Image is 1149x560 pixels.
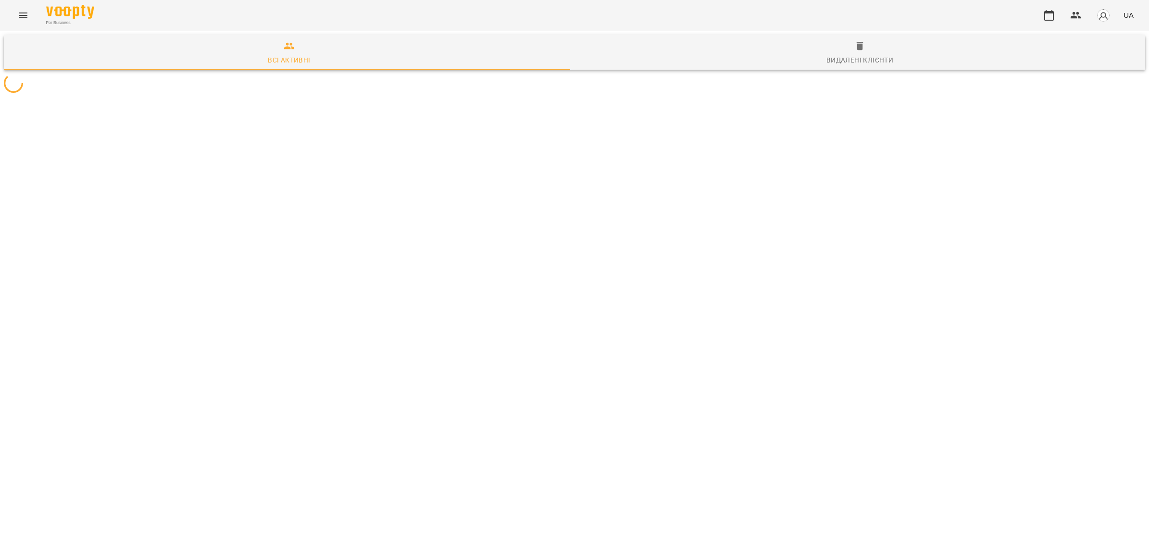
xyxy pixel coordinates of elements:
[826,54,893,66] div: Видалені клієнти
[1120,6,1137,24] button: UA
[12,4,35,27] button: Menu
[1124,10,1134,20] span: UA
[46,20,94,26] span: For Business
[1097,9,1110,22] img: avatar_s.png
[46,5,94,19] img: Voopty Logo
[268,54,310,66] div: Всі активні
